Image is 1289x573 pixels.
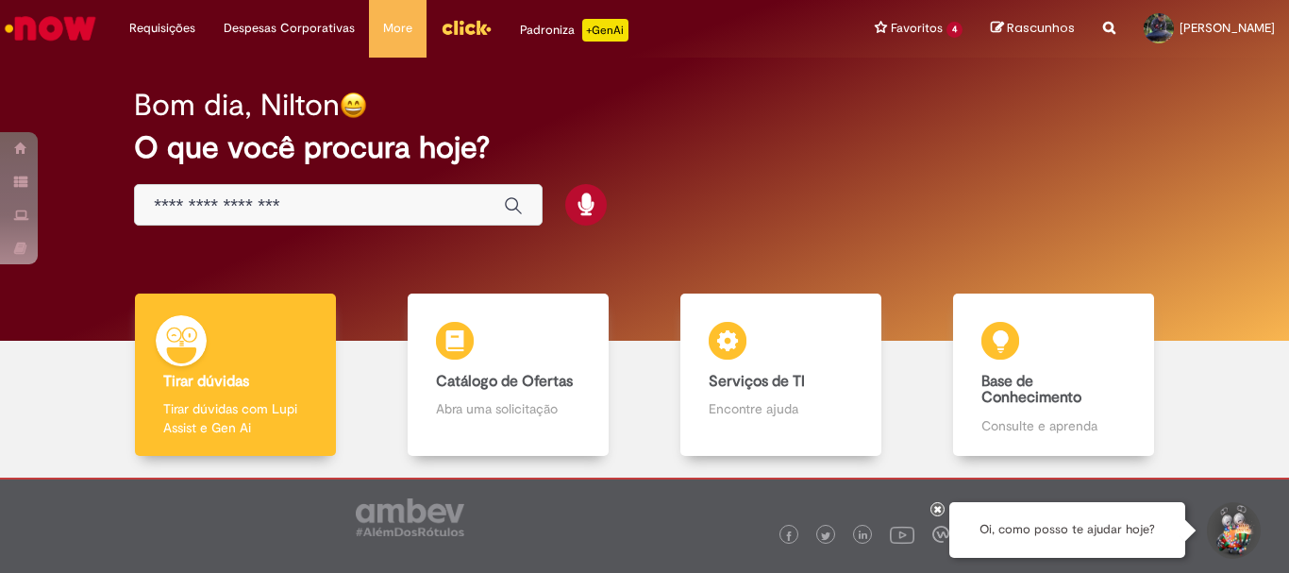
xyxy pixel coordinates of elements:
img: logo_footer_workplace.png [932,526,949,543]
img: logo_footer_ambev_rotulo_gray.png [356,498,464,536]
div: Oi, como posso te ajudar hoje? [949,502,1185,558]
span: More [383,19,412,38]
a: Tirar dúvidas Tirar dúvidas com Lupi Assist e Gen Ai [99,294,372,457]
h2: Bom dia, Nilton [134,89,340,122]
button: Iniciar Conversa de Suporte [1204,502,1261,559]
a: Rascunhos [991,20,1075,38]
img: logo_footer_twitter.png [821,531,830,541]
p: Encontre ajuda [709,399,852,418]
span: Despesas Corporativas [224,19,355,38]
span: Rascunhos [1007,19,1075,37]
span: Requisições [129,19,195,38]
img: happy-face.png [340,92,367,119]
span: [PERSON_NAME] [1180,20,1275,36]
a: Base de Conhecimento Consulte e aprenda [917,294,1190,457]
b: Serviços de TI [709,372,805,391]
p: +GenAi [582,19,628,42]
img: logo_footer_linkedin.png [859,531,868,542]
a: Serviços de TI Encontre ajuda [644,294,917,457]
a: Catálogo de Ofertas Abra uma solicitação [372,294,644,457]
img: click_logo_yellow_360x200.png [441,13,492,42]
p: Abra uma solicitação [436,399,579,418]
b: Base de Conhecimento [981,372,1081,408]
b: Catálogo de Ofertas [436,372,573,391]
img: logo_footer_youtube.png [890,522,914,547]
img: logo_footer_facebook.png [784,531,794,541]
p: Tirar dúvidas com Lupi Assist e Gen Ai [163,399,307,437]
b: Tirar dúvidas [163,372,249,391]
span: 4 [946,22,963,38]
span: Favoritos [891,19,943,38]
h2: O que você procura hoje? [134,131,1155,164]
div: Padroniza [520,19,628,42]
p: Consulte e aprenda [981,416,1125,435]
img: ServiceNow [2,9,99,47]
